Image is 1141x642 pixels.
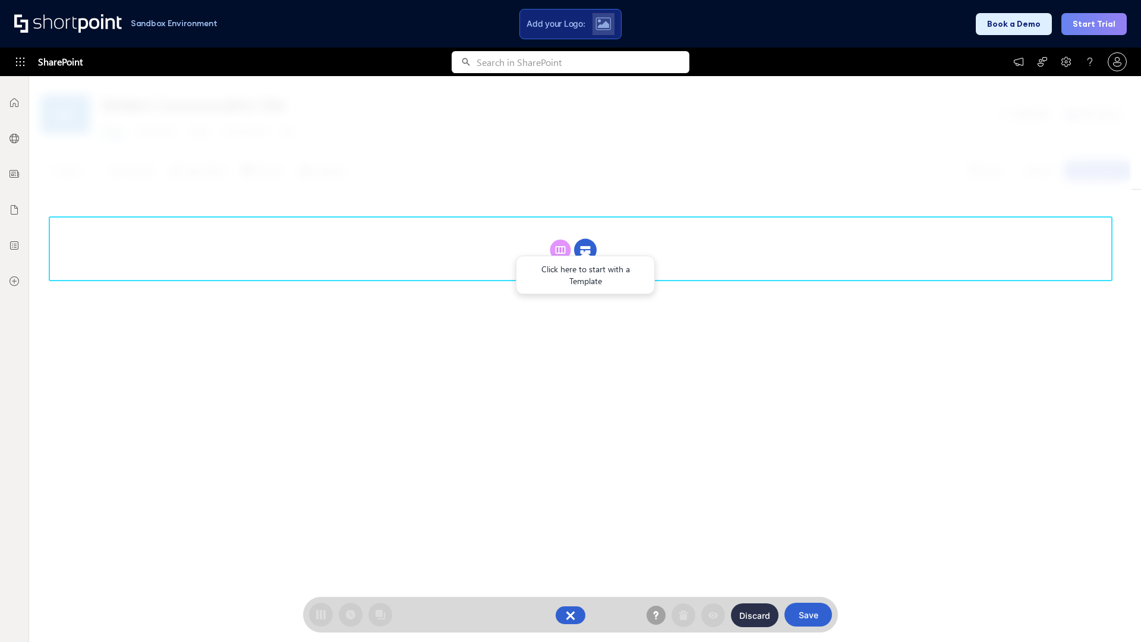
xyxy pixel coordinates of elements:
[1061,13,1127,35] button: Start Trial
[784,603,832,627] button: Save
[976,13,1052,35] button: Book a Demo
[477,51,689,73] input: Search in SharePoint
[38,48,83,76] span: SharePoint
[527,18,585,29] span: Add your Logo:
[731,603,778,627] button: Discard
[131,20,218,27] h1: Sandbox Environment
[595,17,611,30] img: Upload logo
[1082,585,1141,642] iframe: Chat Widget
